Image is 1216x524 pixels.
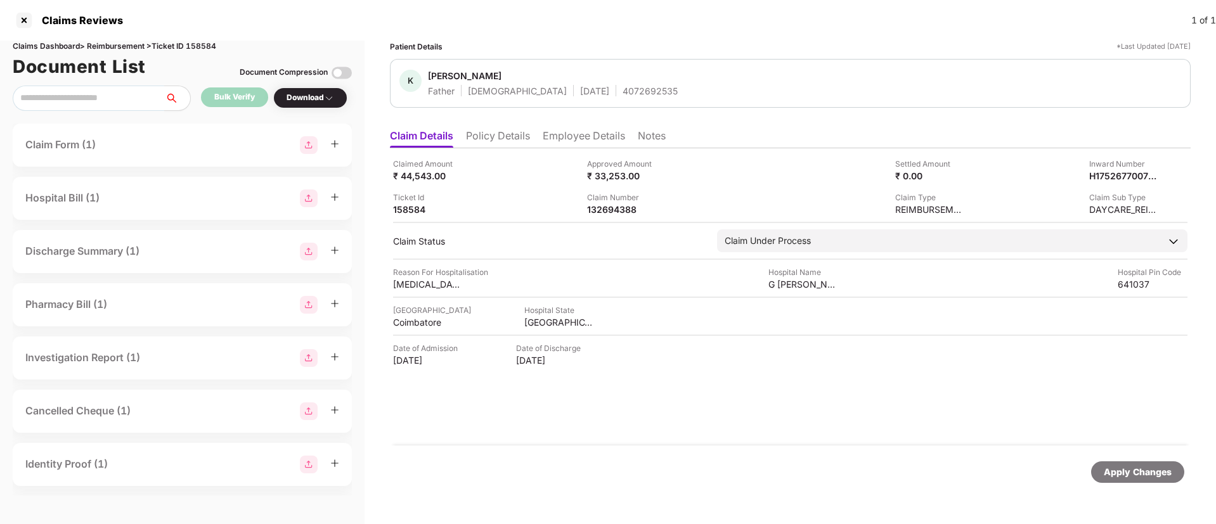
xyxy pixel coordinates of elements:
[25,190,100,206] div: Hospital Bill (1)
[25,297,107,312] div: Pharmacy Bill (1)
[895,158,965,170] div: Settled Amount
[1191,13,1216,27] div: 1 of 1
[214,91,255,103] div: Bulk Verify
[330,139,339,148] span: plus
[895,170,965,182] div: ₹ 0.00
[390,129,453,148] li: Claim Details
[638,129,666,148] li: Notes
[25,137,96,153] div: Claim Form (1)
[580,85,609,97] div: [DATE]
[1167,235,1180,248] img: downArrowIcon
[393,354,463,366] div: [DATE]
[393,170,463,182] div: ₹ 44,543.00
[1089,158,1159,170] div: Inward Number
[300,136,318,154] img: svg+xml;base64,PHN2ZyBpZD0iR3JvdXBfMjg4MTMiIGRhdGEtbmFtZT0iR3JvdXAgMjg4MTMiIHhtbG5zPSJodHRwOi8vd3...
[524,316,594,328] div: [GEOGRAPHIC_DATA]
[393,191,463,203] div: Ticket Id
[1089,170,1159,182] div: H1752677007253104585
[330,193,339,201] span: plus
[1118,266,1187,278] div: Hospital Pin Code
[300,296,318,314] img: svg+xml;base64,PHN2ZyBpZD0iR3JvdXBfMjg4MTMiIGRhdGEtbmFtZT0iR3JvdXAgMjg4MTMiIHhtbG5zPSJodHRwOi8vd3...
[25,403,131,419] div: Cancelled Cheque (1)
[516,354,586,366] div: [DATE]
[300,243,318,260] img: svg+xml;base64,PHN2ZyBpZD0iR3JvdXBfMjg4MTMiIGRhdGEtbmFtZT0iR3JvdXAgMjg4MTMiIHhtbG5zPSJodHRwOi8vd3...
[300,402,318,420] img: svg+xml;base64,PHN2ZyBpZD0iR3JvdXBfMjg4MTMiIGRhdGEtbmFtZT0iR3JvdXAgMjg4MTMiIHhtbG5zPSJodHRwOi8vd3...
[895,203,965,215] div: REIMBURSEMENT
[390,41,443,53] div: Patient Details
[300,189,318,207] img: svg+xml;base64,PHN2ZyBpZD0iR3JvdXBfMjg4MTMiIGRhdGEtbmFtZT0iR3JvdXAgMjg4MTMiIHhtbG5zPSJodHRwOi8vd3...
[25,350,140,366] div: Investigation Report (1)
[725,234,811,248] div: Claim Under Process
[1104,465,1172,479] div: Apply Changes
[543,129,625,148] li: Employee Details
[393,316,463,328] div: Coimbatore
[768,278,838,290] div: G [PERSON_NAME][GEOGRAPHIC_DATA]
[1089,203,1159,215] div: DAYCARE_REIMBURSEMENT
[300,456,318,473] img: svg+xml;base64,PHN2ZyBpZD0iR3JvdXBfMjg4MTMiIGRhdGEtbmFtZT0iR3JvdXAgMjg4MTMiIHhtbG5zPSJodHRwOi8vd3...
[399,70,422,92] div: K
[468,85,567,97] div: [DEMOGRAPHIC_DATA]
[287,92,334,104] div: Download
[1118,278,1187,290] div: 641037
[587,191,657,203] div: Claim Number
[466,129,530,148] li: Policy Details
[164,93,190,103] span: search
[332,63,352,83] img: svg+xml;base64,PHN2ZyBpZD0iVG9nZ2xlLTMyeDMyIiB4bWxucz0iaHR0cDovL3d3dy53My5vcmcvMjAwMC9zdmciIHdpZH...
[1089,191,1159,203] div: Claim Sub Type
[516,342,586,354] div: Date of Discharge
[300,349,318,367] img: svg+xml;base64,PHN2ZyBpZD0iR3JvdXBfMjg4MTMiIGRhdGEtbmFtZT0iR3JvdXAgMjg4MTMiIHhtbG5zPSJodHRwOi8vd3...
[393,278,463,290] div: [MEDICAL_DATA]
[25,243,139,259] div: Discharge Summary (1)
[587,203,657,215] div: 132694388
[330,246,339,255] span: plus
[768,266,838,278] div: Hospital Name
[13,53,146,80] h1: Document List
[164,86,191,111] button: search
[330,406,339,414] span: plus
[895,191,965,203] div: Claim Type
[13,41,352,53] div: Claims Dashboard > Reimbursement > Ticket ID 158584
[393,266,488,278] div: Reason For Hospitalisation
[393,203,463,215] div: 158584
[428,70,501,82] div: [PERSON_NAME]
[330,459,339,468] span: plus
[587,170,657,182] div: ₹ 33,253.00
[587,158,657,170] div: Approved Amount
[393,158,463,170] div: Claimed Amount
[330,299,339,308] span: plus
[34,14,123,27] div: Claims Reviews
[240,67,328,79] div: Document Compression
[393,304,471,316] div: [GEOGRAPHIC_DATA]
[25,456,108,472] div: Identity Proof (1)
[428,85,455,97] div: Father
[393,235,704,247] div: Claim Status
[324,93,334,103] img: svg+xml;base64,PHN2ZyBpZD0iRHJvcGRvd24tMzJ4MzIiIHhtbG5zPSJodHRwOi8vd3d3LnczLm9yZy8yMDAwL3N2ZyIgd2...
[623,85,678,97] div: 4072692535
[330,352,339,361] span: plus
[524,304,594,316] div: Hospital State
[393,342,463,354] div: Date of Admission
[1116,41,1191,53] div: *Last Updated [DATE]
